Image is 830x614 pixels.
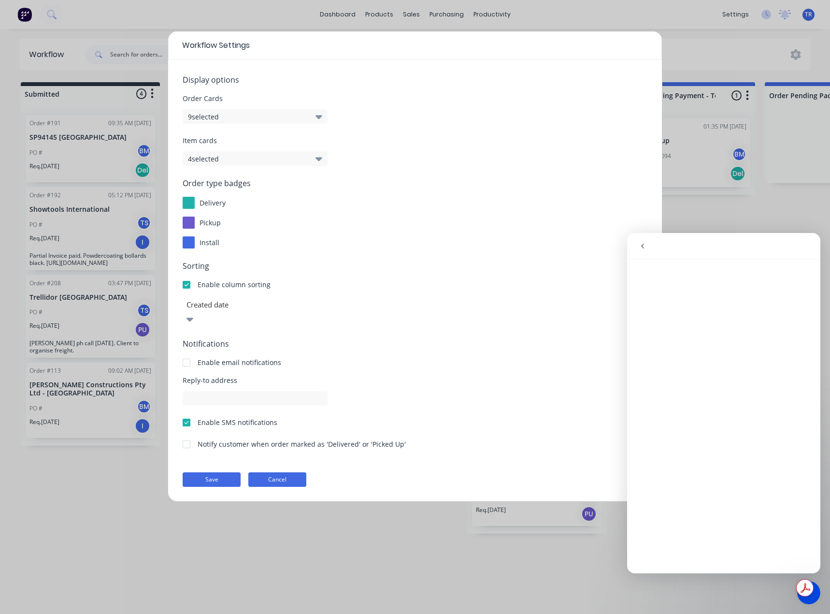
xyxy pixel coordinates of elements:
[200,238,219,247] span: install
[198,279,271,290] div: Enable column sorting
[183,109,328,124] button: 9selected
[200,198,226,207] span: delivery
[183,338,647,350] span: Notifications
[183,177,647,189] span: Order type badges
[183,151,328,166] button: 4selected
[183,135,647,146] span: Item cards
[627,233,820,573] iframe: To enrich screen reader interactions, please activate Accessibility in Grammarly extension settings
[182,40,250,51] span: Workflow Settings
[198,417,277,427] div: Enable SMS notifications
[183,260,647,272] span: Sorting
[183,93,647,103] span: Order Cards
[200,218,221,227] span: pickup
[183,74,647,86] span: Display options
[183,472,241,487] button: Save
[198,357,281,367] div: Enable email notifications
[198,439,406,449] div: Notify customer when order marked as 'Delivered' or 'Picked Up'
[183,375,647,385] span: Reply-to address
[248,472,306,487] button: Cancel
